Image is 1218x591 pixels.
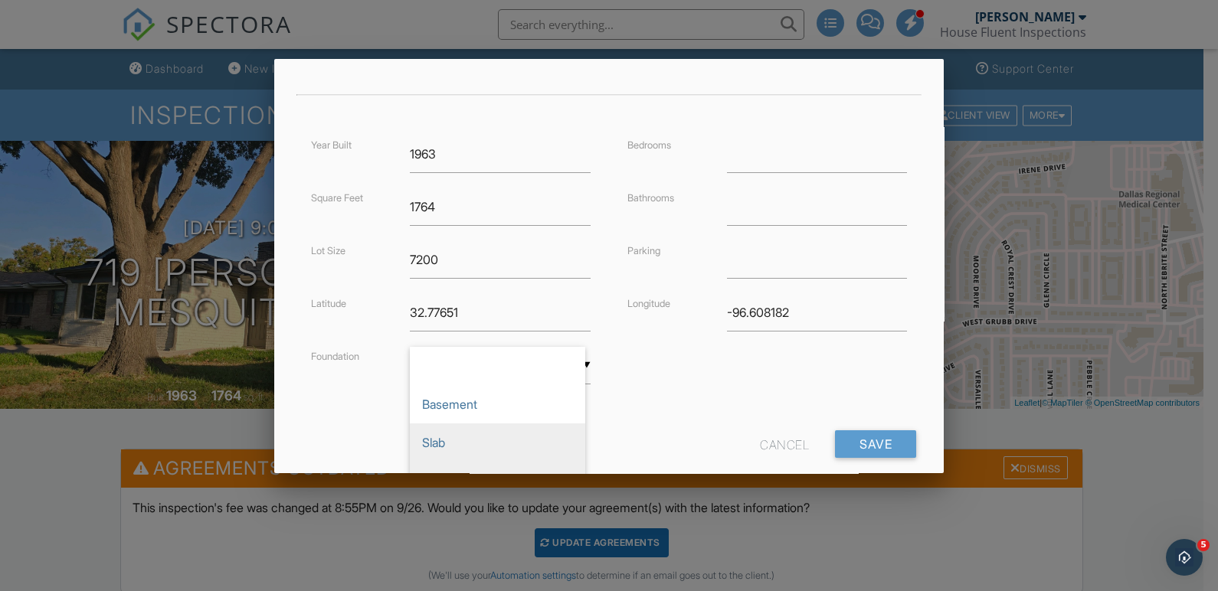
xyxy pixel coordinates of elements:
[311,298,346,309] label: Latitude
[410,385,585,423] span: Basement
[410,423,585,462] span: Slab
[627,298,670,309] label: Longitude
[760,430,809,458] div: Cancel
[1166,539,1203,576] iframe: Intercom live chat
[311,245,345,256] label: Lot Size
[410,462,585,500] span: Crawlspace
[1197,539,1210,551] span: 5
[311,192,363,204] label: Square Feet
[835,430,916,458] input: Save
[311,351,359,362] label: Foundation
[627,192,674,204] label: Bathrooms
[311,139,352,151] label: Year Built
[627,245,660,256] label: Parking
[627,139,671,151] label: Bedrooms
